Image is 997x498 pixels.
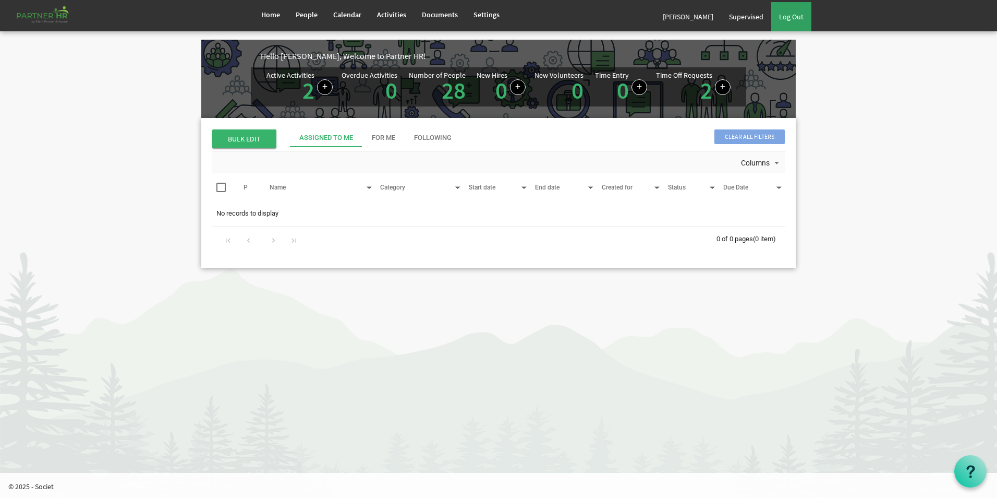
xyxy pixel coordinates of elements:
div: New Volunteers [534,72,583,79]
div: Number of active Activities in Partner HR [266,72,333,102]
span: Status [668,184,686,191]
span: BULK EDIT [212,129,276,148]
div: Number of active time off requests [656,72,731,102]
span: Name [270,184,286,191]
div: Hello [PERSON_NAME], Welcome to Partner HR! [261,50,796,62]
span: Category [380,184,405,191]
a: 28 [442,76,466,105]
a: Add new person to Partner HR [510,79,526,95]
span: Home [261,10,280,19]
span: Activities [377,10,406,19]
span: Calendar [333,10,361,19]
span: 0 of 0 pages [716,235,753,243]
div: For Me [372,133,395,143]
div: Number of Time Entries [595,72,647,102]
div: Go to last page [287,232,301,247]
span: Settings [473,10,500,19]
a: Create a new Activity [317,79,333,95]
div: New Hires [477,72,507,79]
a: Log hours [631,79,647,95]
a: 0 [617,76,629,105]
div: Following [414,133,452,143]
span: Created for [602,184,633,191]
div: Go to previous page [241,232,256,247]
p: © 2025 - Societ [8,481,997,492]
a: 2 [700,76,712,105]
span: (0 item) [753,235,776,243]
a: 2 [302,76,314,105]
div: 0 of 0 pages (0 item) [716,227,785,249]
button: Columns [739,157,784,170]
div: Time Off Requests [656,72,712,79]
div: Go to next page [266,232,281,247]
span: End date [535,184,560,191]
a: [PERSON_NAME] [655,2,721,31]
div: Columns [739,151,784,173]
span: People [296,10,318,19]
div: Activities assigned to you for which the Due Date is passed [342,72,400,102]
div: Number of People [409,72,466,79]
a: 0 [495,76,507,105]
div: People hired in the last 7 days [477,72,526,102]
span: Start date [469,184,495,191]
div: Assigned To Me [299,133,353,143]
span: Supervised [729,12,763,21]
div: Overdue Activities [342,72,397,79]
div: Volunteer hired in the last 7 days [534,72,586,102]
a: Supervised [721,2,771,31]
span: Due Date [723,184,748,191]
td: No records to display [212,204,785,223]
a: Create a new time off request [715,79,731,95]
span: Clear all filters [714,129,785,144]
div: Active Activities [266,72,314,79]
a: 0 [385,76,397,105]
div: tab-header [290,128,864,147]
div: Total number of active people in Partner HR [409,72,468,102]
a: Log Out [771,2,811,31]
div: Time Entry [595,72,629,79]
span: Columns [740,157,771,170]
div: Go to first page [221,232,235,247]
span: P [244,184,248,191]
span: Documents [422,10,458,19]
a: 0 [572,76,583,105]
